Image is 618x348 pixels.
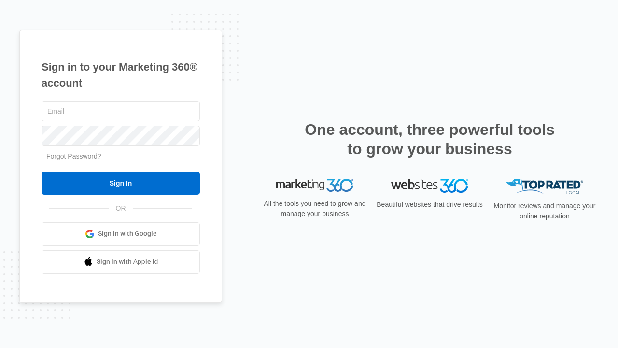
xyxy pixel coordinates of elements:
[376,200,484,210] p: Beautiful websites that drive results
[42,59,200,91] h1: Sign in to your Marketing 360® account
[42,250,200,274] a: Sign in with Apple Id
[302,120,558,159] h2: One account, three powerful tools to grow your business
[506,179,583,195] img: Top Rated Local
[276,179,353,192] img: Marketing 360
[261,199,369,219] p: All the tools you need to grow and manage your business
[491,201,599,221] p: Monitor reviews and manage your online reputation
[42,101,200,121] input: Email
[98,229,157,239] span: Sign in with Google
[42,222,200,246] a: Sign in with Google
[42,172,200,195] input: Sign In
[391,179,468,193] img: Websites 360
[97,257,158,267] span: Sign in with Apple Id
[109,203,133,214] span: OR
[46,152,101,160] a: Forgot Password?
